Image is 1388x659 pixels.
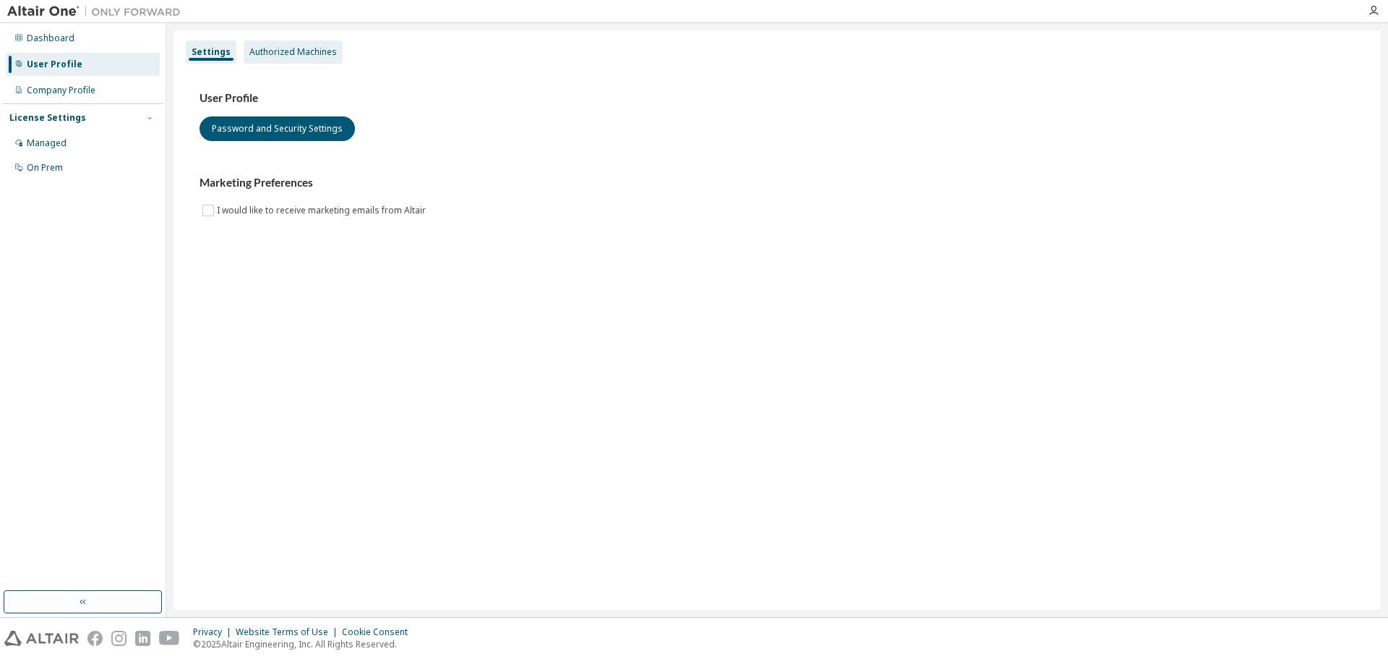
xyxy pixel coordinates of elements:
h3: Marketing Preferences [200,176,1355,190]
div: Authorized Machines [249,46,337,58]
div: Company Profile [27,85,95,96]
div: Dashboard [27,33,74,44]
div: Settings [192,46,231,58]
button: Password and Security Settings [200,116,355,141]
img: altair_logo.svg [4,631,79,646]
div: License Settings [9,112,86,124]
div: Managed [27,137,67,149]
div: Website Terms of Use [236,626,342,638]
h3: User Profile [200,91,1355,106]
div: On Prem [27,162,63,174]
div: Privacy [193,626,236,638]
div: Cookie Consent [342,626,416,638]
img: instagram.svg [111,631,127,646]
img: facebook.svg [87,631,103,646]
div: User Profile [27,59,82,70]
img: youtube.svg [159,631,180,646]
p: © 2025 Altair Engineering, Inc. All Rights Reserved. [193,638,416,650]
img: linkedin.svg [135,631,150,646]
label: I would like to receive marketing emails from Altair [217,202,429,219]
img: Altair One [7,4,188,19]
